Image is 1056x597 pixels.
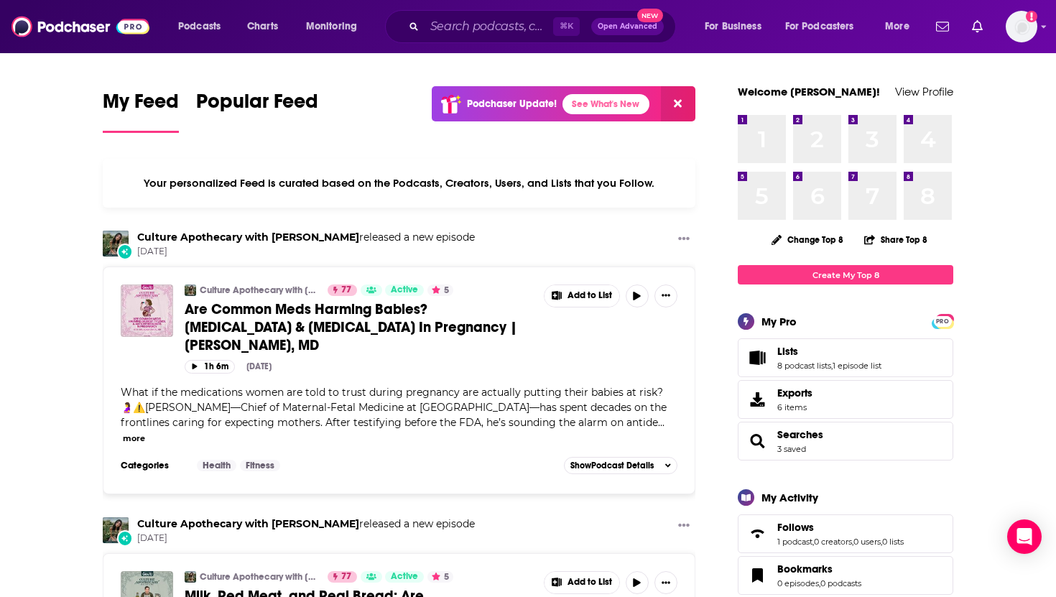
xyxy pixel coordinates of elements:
[852,537,853,547] span: ,
[738,338,953,377] span: Lists
[185,300,517,354] span: Are Common Meds Harming Babies? [MEDICAL_DATA] & [MEDICAL_DATA] In Pregnancy | [PERSON_NAME], MD
[738,422,953,461] span: Searches
[885,17,909,37] span: More
[137,517,475,531] h3: released a new episode
[777,578,819,588] a: 0 episodes
[121,284,173,337] img: Are Common Meds Harming Babies? Tylenol & Antidepressants In Pregnancy | Dr. Adam Urato, MD
[185,284,196,296] img: Culture Apothecary with Alex Clark
[654,571,677,594] button: Show More Button
[11,13,149,40] img: Podchaser - Follow, Share and Rate Podcasts
[743,431,772,451] a: Searches
[777,361,831,371] a: 8 podcast lists
[777,563,833,575] span: Bookmarks
[247,17,278,37] span: Charts
[966,14,988,39] a: Show notifications dropdown
[137,532,475,545] span: [DATE]
[385,284,424,296] a: Active
[306,17,357,37] span: Monitoring
[934,316,951,327] span: PRO
[1006,11,1037,42] button: Show profile menu
[1026,11,1037,22] svg: Add a profile image
[895,85,953,98] a: View Profile
[833,361,881,371] a: 1 episode list
[637,9,663,22] span: New
[103,517,129,543] a: Culture Apothecary with Alex Clark
[672,517,695,535] button: Show More Button
[121,460,185,471] h3: Categories
[777,402,812,412] span: 6 items
[863,226,928,254] button: Share Top 8
[812,537,814,547] span: ,
[137,231,475,244] h3: released a new episode
[200,571,318,583] a: Culture Apothecary with [PERSON_NAME]
[654,284,677,307] button: Show More Button
[564,457,677,474] button: ShowPodcast Details
[200,284,318,296] a: Culture Apothecary with [PERSON_NAME]
[777,387,812,399] span: Exports
[168,15,239,38] button: open menu
[814,537,852,547] a: 0 creators
[427,284,453,296] button: 5
[819,578,820,588] span: ,
[831,361,833,371] span: ,
[777,521,904,534] a: Follows
[738,514,953,553] span: Follows
[341,570,351,584] span: 77
[881,537,882,547] span: ,
[103,159,695,208] div: Your personalized Feed is curated based on the Podcasts, Creators, Users, and Lists that you Follow.
[853,537,881,547] a: 0 users
[568,290,612,301] span: Add to List
[103,231,129,256] img: Culture Apothecary with Alex Clark
[425,15,553,38] input: Search podcasts, credits, & more...
[777,537,812,547] a: 1 podcast
[185,300,534,354] a: Are Common Meds Harming Babies? [MEDICAL_DATA] & [MEDICAL_DATA] In Pregnancy | [PERSON_NAME], MD
[196,89,318,122] span: Popular Feed
[178,17,221,37] span: Podcasts
[240,460,280,471] a: Fitness
[391,570,418,584] span: Active
[776,15,875,38] button: open menu
[196,89,318,133] a: Popular Feed
[934,315,951,326] a: PRO
[568,577,612,588] span: Add to List
[738,556,953,595] span: Bookmarks
[341,283,351,297] span: 77
[738,380,953,419] a: Exports
[1006,11,1037,42] span: Logged in as SolComms
[197,460,236,471] a: Health
[246,361,272,371] div: [DATE]
[137,231,359,244] a: Culture Apothecary with Alex Clark
[137,246,475,258] span: [DATE]
[761,315,797,328] div: My Pro
[777,428,823,441] span: Searches
[296,15,376,38] button: open menu
[185,360,235,374] button: 1h 6m
[777,521,814,534] span: Follows
[103,89,179,133] a: My Feed
[545,572,619,593] button: Show More Button
[875,15,927,38] button: open menu
[117,244,133,259] div: New Episode
[553,17,580,36] span: ⌘ K
[570,461,654,471] span: Show Podcast Details
[777,345,798,358] span: Lists
[328,571,357,583] a: 77
[777,345,881,358] a: Lists
[117,530,133,546] div: New Episode
[658,416,664,429] span: ...
[137,517,359,530] a: Culture Apothecary with Alex Clark
[695,15,779,38] button: open menu
[761,491,818,504] div: My Activity
[545,285,619,307] button: Show More Button
[103,89,179,122] span: My Feed
[328,284,357,296] a: 77
[785,17,854,37] span: For Podcasters
[672,231,695,249] button: Show More Button
[427,571,453,583] button: 5
[1007,519,1042,554] div: Open Intercom Messenger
